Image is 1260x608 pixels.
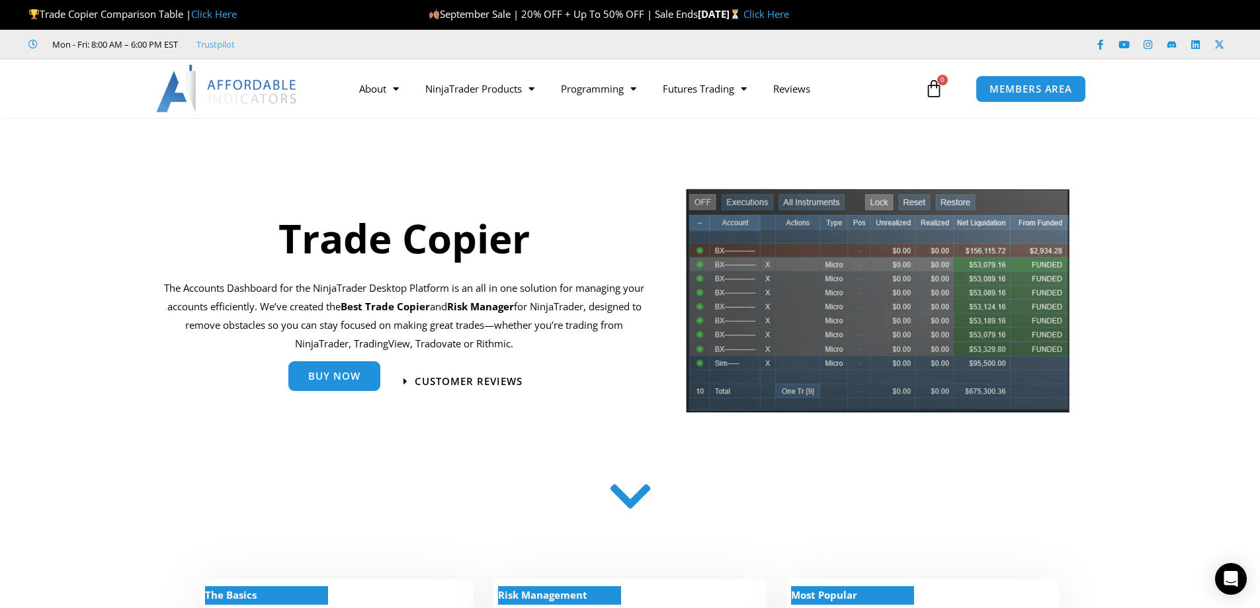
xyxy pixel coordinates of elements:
a: Buy Now [288,361,380,391]
a: Trustpilot [196,36,235,52]
span: September Sale | 20% OFF + Up To 50% OFF | Sale Ends [429,7,698,21]
span: Mon - Fri: 8:00 AM – 6:00 PM EST [49,36,178,52]
b: Best Trade Copier [341,300,430,313]
strong: [DATE] [698,7,743,21]
a: Click Here [743,7,789,21]
span: Trade Copier Comparison Table | [28,7,237,21]
p: The Accounts Dashboard for the NinjaTrader Desktop Platform is an all in one solution for managin... [164,279,645,353]
span: MEMBERS AREA [989,84,1072,94]
a: Customer Reviews [403,376,523,386]
h1: Trade Copier [164,210,645,266]
a: NinjaTrader Products [412,73,548,104]
strong: The Basics [205,588,257,601]
strong: Risk Management [498,588,587,601]
a: Click Here [191,7,237,21]
img: ⏳ [730,9,740,19]
img: LogoAI | Affordable Indicators – NinjaTrader [156,65,298,112]
img: tradecopier | Affordable Indicators – NinjaTrader [685,187,1071,423]
span: Customer Reviews [415,376,523,386]
div: Open Intercom Messenger [1215,563,1247,595]
a: Futures Trading [650,73,760,104]
nav: Menu [346,73,921,104]
img: 🏆 [29,9,39,19]
strong: Risk Manager [447,300,514,313]
a: About [346,73,412,104]
a: 0 [905,69,963,108]
span: 0 [937,75,948,85]
a: MEMBERS AREA [976,75,1086,103]
strong: Most Popular [791,588,857,601]
img: 🍂 [429,9,439,19]
a: Programming [548,73,650,104]
span: Buy Now [308,371,360,381]
a: Reviews [760,73,823,104]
